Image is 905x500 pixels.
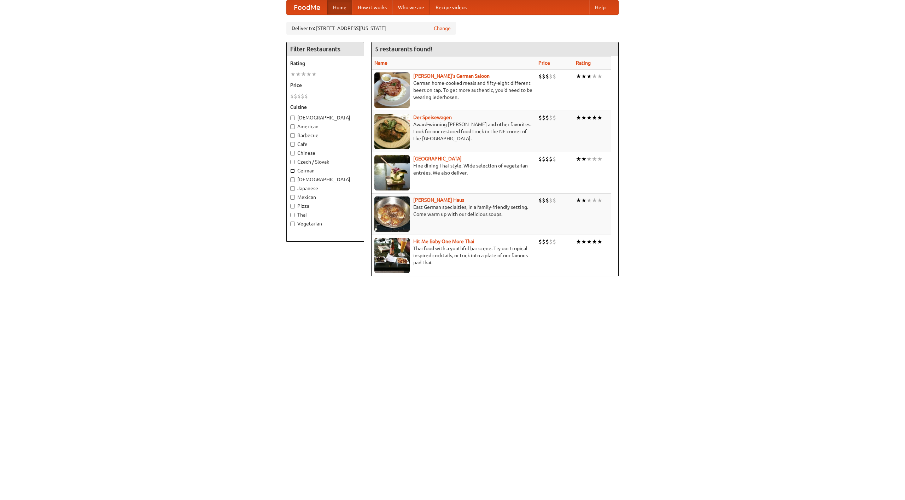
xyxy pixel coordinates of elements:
li: $ [542,196,545,204]
label: Pizza [290,202,360,210]
li: ★ [597,238,602,246]
input: Mexican [290,195,295,200]
label: Mexican [290,194,360,201]
a: [GEOGRAPHIC_DATA] [413,156,462,161]
li: ★ [586,196,592,204]
li: $ [542,72,545,80]
li: ★ [581,72,586,80]
a: [PERSON_NAME] Haus [413,197,464,203]
li: $ [542,155,545,163]
li: $ [290,92,294,100]
p: Thai food with a youthful bar scene. Try our tropical inspired cocktails, or tuck into a plate of... [374,245,533,266]
label: Vegetarian [290,220,360,227]
li: $ [549,155,553,163]
a: Change [434,25,451,32]
li: ★ [592,155,597,163]
li: $ [545,72,549,80]
img: satay.jpg [374,155,410,190]
h4: Filter Restaurants [287,42,364,56]
li: ★ [581,196,586,204]
input: Czech / Slovak [290,160,295,164]
li: ★ [576,72,581,80]
img: esthers.jpg [374,72,410,108]
input: Cafe [290,142,295,147]
li: $ [553,155,556,163]
li: $ [304,92,308,100]
input: Chinese [290,151,295,155]
li: $ [549,114,553,122]
input: German [290,169,295,173]
label: Cafe [290,141,360,148]
ng-pluralize: 5 restaurants found! [375,46,432,52]
li: ★ [581,238,586,246]
a: Price [538,60,550,66]
li: $ [301,92,304,100]
li: $ [294,92,297,100]
a: Help [589,0,611,14]
li: ★ [592,72,597,80]
input: Japanese [290,186,295,191]
p: Award-winning [PERSON_NAME] and other favorites. Look for our restored food truck in the NE corne... [374,121,533,142]
li: $ [553,114,556,122]
h5: Price [290,82,360,89]
a: Recipe videos [430,0,472,14]
a: Der Speisewagen [413,114,452,120]
label: Barbecue [290,132,360,139]
li: ★ [576,238,581,246]
input: Thai [290,213,295,217]
li: $ [553,238,556,246]
li: ★ [586,72,592,80]
a: Name [374,60,387,66]
h5: Cuisine [290,104,360,111]
li: $ [297,92,301,100]
img: kohlhaus.jpg [374,196,410,232]
a: Rating [576,60,591,66]
li: $ [549,196,553,204]
li: ★ [576,114,581,122]
li: ★ [296,70,301,78]
li: $ [545,155,549,163]
a: Who we are [392,0,430,14]
input: [DEMOGRAPHIC_DATA] [290,177,295,182]
li: ★ [592,196,597,204]
li: ★ [311,70,317,78]
input: American [290,124,295,129]
li: ★ [581,114,586,122]
li: $ [553,72,556,80]
label: Thai [290,211,360,218]
li: ★ [290,70,296,78]
li: $ [538,155,542,163]
li: $ [538,72,542,80]
li: ★ [597,196,602,204]
li: ★ [586,155,592,163]
li: ★ [301,70,306,78]
li: ★ [586,238,592,246]
li: $ [549,238,553,246]
li: ★ [592,238,597,246]
img: babythai.jpg [374,238,410,273]
a: [PERSON_NAME]'s German Saloon [413,73,490,79]
li: $ [542,238,545,246]
label: American [290,123,360,130]
li: ★ [592,114,597,122]
li: $ [538,238,542,246]
input: [DEMOGRAPHIC_DATA] [290,116,295,120]
a: Hit Me Baby One More Thai [413,239,474,244]
label: [DEMOGRAPHIC_DATA] [290,114,360,121]
li: ★ [586,114,592,122]
label: [DEMOGRAPHIC_DATA] [290,176,360,183]
input: Pizza [290,204,295,208]
li: ★ [306,70,311,78]
li: ★ [597,72,602,80]
li: ★ [597,114,602,122]
a: Home [327,0,352,14]
li: $ [549,72,553,80]
p: German home-cooked meals and fifty-eight different beers on tap. To get more authentic, you'd nee... [374,80,533,101]
a: FoodMe [287,0,327,14]
li: ★ [581,155,586,163]
p: Fine dining Thai-style. Wide selection of vegetarian entrées. We also deliver. [374,162,533,176]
